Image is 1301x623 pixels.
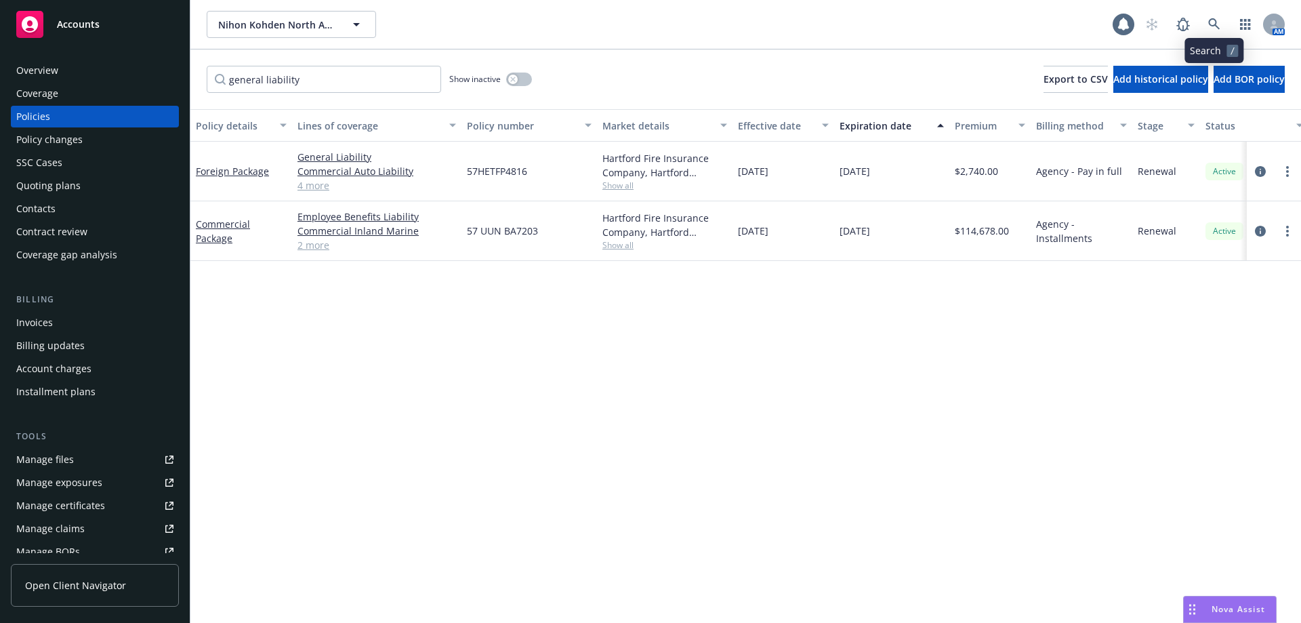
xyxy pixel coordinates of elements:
button: Policy number [461,109,597,142]
div: Overview [16,60,58,81]
button: Add BOR policy [1214,66,1285,93]
div: Manage exposures [16,472,102,494]
div: Expiration date [840,119,929,133]
button: Nova Assist [1183,596,1277,623]
span: [DATE] [738,164,768,178]
span: Renewal [1138,164,1176,178]
a: Accounts [11,5,179,43]
div: Quoting plans [16,175,81,197]
a: Quoting plans [11,175,179,197]
a: SSC Cases [11,152,179,174]
div: Effective date [738,119,814,133]
span: Active [1211,165,1238,178]
a: Foreign Package [196,165,269,178]
div: Manage files [16,449,74,470]
button: Export to CSV [1044,66,1108,93]
div: Installment plans [16,381,96,403]
div: Invoices [16,312,53,334]
a: Manage BORs [11,541,179,563]
button: Stage [1132,109,1200,142]
a: Contacts [11,198,179,220]
span: Agency - Installments [1036,217,1127,245]
div: Account charges [16,358,91,380]
button: Policy details [190,109,292,142]
a: Billing updates [11,335,179,357]
a: Manage certificates [11,495,179,517]
div: Policies [16,106,50,127]
div: Hartford Fire Insurance Company, Hartford Insurance Group [602,151,727,180]
span: 57 UUN BA7203 [467,224,538,238]
div: SSC Cases [16,152,62,174]
span: Open Client Navigator [25,578,126,592]
a: circleInformation [1252,223,1268,239]
span: Add historical policy [1113,73,1208,85]
div: Billing method [1036,119,1112,133]
button: Nihon Kohden North America, Inc. [207,11,376,38]
a: Commercial Inland Marine [297,224,456,238]
div: Policy details [196,119,272,133]
a: Policy changes [11,129,179,150]
a: Report a Bug [1170,11,1197,38]
a: circleInformation [1252,163,1268,180]
span: Manage exposures [11,472,179,494]
a: 2 more [297,238,456,252]
a: Installment plans [11,381,179,403]
button: Effective date [732,109,834,142]
a: more [1279,163,1296,180]
a: Commercial Package [196,218,250,245]
a: Coverage [11,83,179,104]
span: Show all [602,239,727,251]
div: Contacts [16,198,56,220]
div: Billing updates [16,335,85,357]
div: Policy number [467,119,577,133]
a: Account charges [11,358,179,380]
a: Coverage gap analysis [11,244,179,266]
div: Hartford Fire Insurance Company, Hartford Insurance Group [602,211,727,239]
span: $114,678.00 [955,224,1009,238]
a: Search [1201,11,1228,38]
a: Manage files [11,449,179,470]
button: Billing method [1031,109,1132,142]
button: Expiration date [834,109,949,142]
div: Stage [1138,119,1180,133]
span: [DATE] [840,224,870,238]
span: 57HETFP4816 [467,164,527,178]
span: Nova Assist [1212,603,1265,615]
span: [DATE] [738,224,768,238]
a: Manage claims [11,518,179,540]
div: Manage certificates [16,495,105,517]
input: Filter by keyword... [207,66,441,93]
span: [DATE] [840,164,870,178]
div: Coverage gap analysis [16,244,117,266]
a: Start snowing [1138,11,1165,38]
a: more [1279,223,1296,239]
div: Policy changes [16,129,83,150]
a: Employee Benefits Liability [297,209,456,224]
div: Tools [11,430,179,443]
div: Market details [602,119,712,133]
a: Contract review [11,221,179,243]
a: Overview [11,60,179,81]
span: Nihon Kohden North America, Inc. [218,18,335,32]
div: Billing [11,293,179,306]
span: Accounts [57,19,100,30]
span: Add BOR policy [1214,73,1285,85]
div: Lines of coverage [297,119,441,133]
span: Export to CSV [1044,73,1108,85]
span: Show all [602,180,727,191]
div: Premium [955,119,1010,133]
button: Add historical policy [1113,66,1208,93]
div: Contract review [16,221,87,243]
span: Show inactive [449,73,501,85]
div: Manage BORs [16,541,80,563]
a: Switch app [1232,11,1259,38]
a: 4 more [297,178,456,193]
span: Active [1211,225,1238,237]
a: Policies [11,106,179,127]
div: Drag to move [1184,597,1201,622]
button: Lines of coverage [292,109,461,142]
div: Manage claims [16,518,85,540]
button: Premium [949,109,1031,142]
button: Market details [597,109,732,142]
span: Renewal [1138,224,1176,238]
